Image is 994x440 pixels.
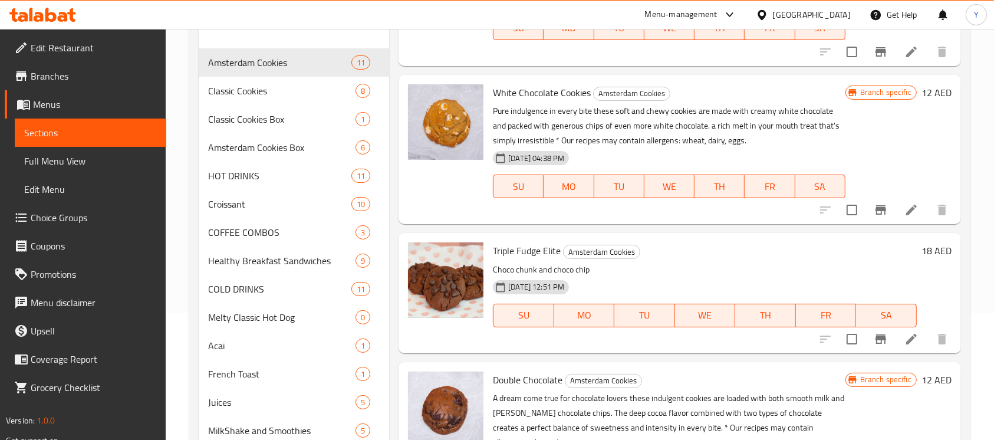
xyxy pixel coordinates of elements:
[408,84,483,160] img: White Chocolate Cookies
[31,239,157,253] span: Coupons
[745,175,795,198] button: FR
[921,84,952,101] h6: 12 AED
[352,199,370,210] span: 10
[208,55,351,70] span: Amsterdam Cookies
[352,57,370,68] span: 11
[208,84,356,98] span: Classic Cookies
[800,19,841,37] span: SA
[208,112,356,126] div: Classic Cookies Box
[773,8,851,21] div: [GEOGRAPHIC_DATA]
[199,303,389,331] div: Melty Classic Hot Dog0
[649,178,690,195] span: WE
[208,367,356,381] span: French Toast
[974,8,979,21] span: Y
[855,87,916,98] span: Branch specific
[544,175,594,198] button: MO
[800,178,841,195] span: SA
[199,133,389,162] div: Amsterdam Cookies Box6
[24,154,157,168] span: Full Menu View
[208,395,356,409] span: Juices
[356,86,370,97] span: 8
[356,423,370,438] div: items
[5,345,166,373] a: Coverage Report
[356,312,370,323] span: 0
[565,374,641,388] span: Amsterdam Cookies
[867,38,895,66] button: Branch-specific-item
[356,397,370,408] span: 5
[599,178,640,195] span: TU
[649,19,690,37] span: WE
[15,119,166,147] a: Sections
[199,218,389,247] div: COFFEE COMBOS3
[564,245,640,259] span: Amsterdam Cookies
[24,126,157,140] span: Sections
[352,170,370,182] span: 11
[5,317,166,345] a: Upsell
[503,153,569,164] span: [DATE] 04:38 PM
[31,295,157,310] span: Menu disclaimer
[199,247,389,275] div: Healthy Breakfast Sandwiches9
[5,90,166,119] a: Menus
[208,225,356,239] span: COFFEE COMBOS
[408,242,483,318] img: Triple Fudge Elite
[699,19,740,37] span: TH
[493,84,591,101] span: White Chocolate Cookies
[493,175,544,198] button: SU
[740,307,791,324] span: TH
[351,55,370,70] div: items
[208,423,356,438] span: MilkShake and Smoothies
[31,211,157,225] span: Choice Groups
[599,19,640,37] span: TU
[208,282,351,296] span: COLD DRINKS
[208,197,351,211] span: Croissant
[31,69,157,83] span: Branches
[614,304,675,327] button: TU
[24,182,157,196] span: Edit Menu
[5,203,166,232] a: Choice Groups
[351,197,370,211] div: items
[199,331,389,360] div: Acai1
[31,41,157,55] span: Edit Restaurant
[867,196,895,224] button: Branch-specific-item
[208,140,356,155] span: Amsterdam Cookies Box
[356,425,370,436] span: 5
[498,307,549,324] span: SU
[928,325,956,353] button: delete
[493,304,554,327] button: SU
[904,332,919,346] a: Edit menu item
[594,87,670,100] span: Amsterdam Cookies
[6,413,35,428] span: Version:
[356,142,370,153] span: 6
[554,304,615,327] button: MO
[840,327,864,352] span: Select to update
[559,307,610,324] span: MO
[921,242,952,259] h6: 18 AED
[493,262,917,277] p: Choco chunk and choco chip
[856,304,917,327] button: SA
[563,245,640,259] div: Amsterdam Cookies
[644,175,695,198] button: WE
[801,307,852,324] span: FR
[5,232,166,260] a: Coupons
[208,169,351,183] div: HOT DRINKS
[356,367,370,381] div: items
[675,304,736,327] button: WE
[356,310,370,324] div: items
[208,339,356,353] span: Acai
[199,190,389,218] div: Croissant10
[695,175,745,198] button: TH
[356,255,370,267] span: 9
[735,304,796,327] button: TH
[352,284,370,295] span: 11
[208,254,356,268] span: Healthy Breakfast Sandwiches
[208,310,356,324] div: Melty Classic Hot Dog
[5,373,166,402] a: Grocery Checklist
[37,413,55,428] span: 1.0.0
[840,198,864,222] span: Select to update
[31,324,157,338] span: Upsell
[356,140,370,155] div: items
